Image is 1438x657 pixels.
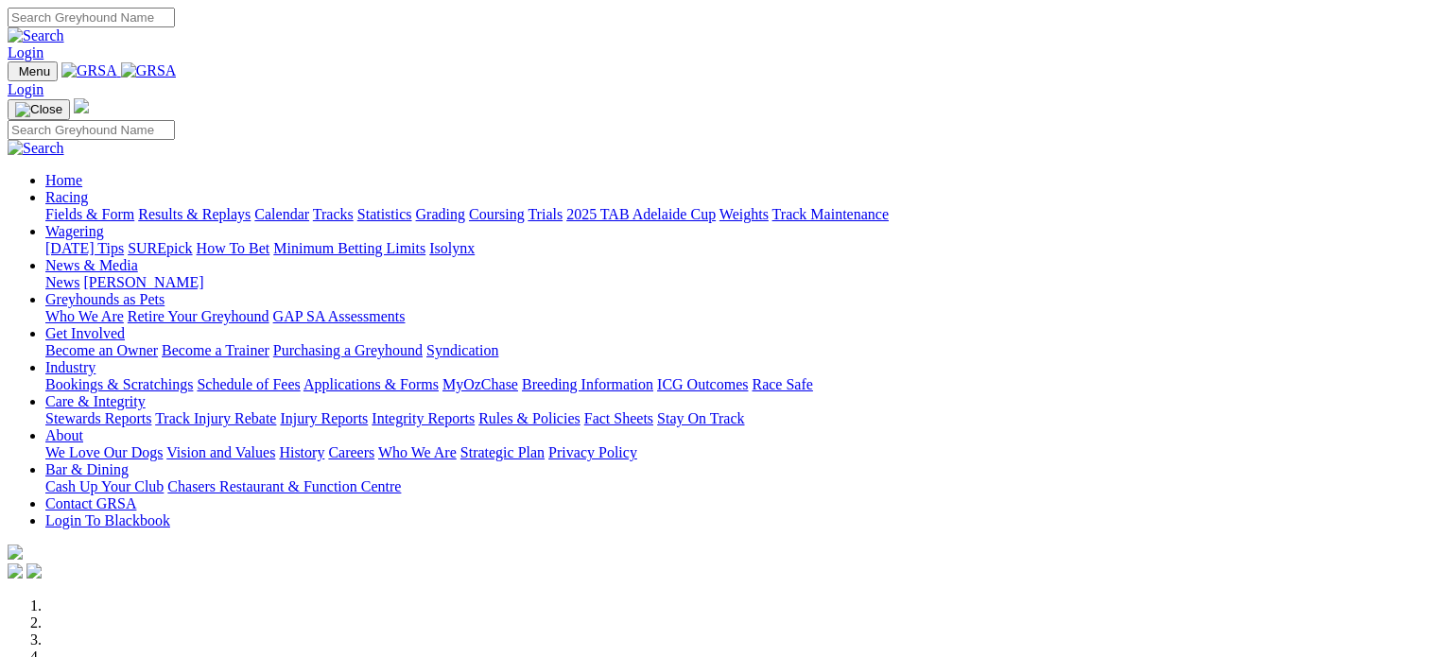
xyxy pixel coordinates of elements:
a: Injury Reports [280,410,368,426]
input: Search [8,120,175,140]
a: Home [45,172,82,188]
a: Fact Sheets [584,410,653,426]
img: GRSA [61,62,117,79]
a: MyOzChase [442,376,518,392]
img: Search [8,27,64,44]
a: Bar & Dining [45,461,129,477]
a: [PERSON_NAME] [83,274,203,290]
a: Login [8,81,43,97]
a: Schedule of Fees [197,376,300,392]
a: Syndication [426,342,498,358]
a: Rules & Policies [478,410,580,426]
a: News [45,274,79,290]
div: Care & Integrity [45,410,1430,427]
button: Toggle navigation [8,99,70,120]
a: Fields & Form [45,206,134,222]
a: Trials [528,206,563,222]
a: Care & Integrity [45,393,146,409]
a: 2025 TAB Adelaide Cup [566,206,716,222]
a: Careers [328,444,374,460]
input: Search [8,8,175,27]
a: Become an Owner [45,342,158,358]
a: Who We Are [378,444,457,460]
a: News & Media [45,257,138,273]
div: Wagering [45,240,1430,257]
a: [DATE] Tips [45,240,124,256]
a: Greyhounds as Pets [45,291,165,307]
div: Greyhounds as Pets [45,308,1430,325]
a: Minimum Betting Limits [273,240,425,256]
a: How To Bet [197,240,270,256]
img: logo-grsa-white.png [74,98,89,113]
a: Weights [719,206,769,222]
a: Race Safe [752,376,812,392]
a: Grading [416,206,465,222]
button: Toggle navigation [8,61,58,81]
a: Get Involved [45,325,125,341]
a: History [279,444,324,460]
a: Stay On Track [657,410,744,426]
a: GAP SA Assessments [273,308,406,324]
a: Wagering [45,223,104,239]
a: Stewards Reports [45,410,151,426]
a: Racing [45,189,88,205]
img: twitter.svg [26,563,42,579]
a: Tracks [313,206,354,222]
a: Cash Up Your Club [45,478,164,494]
a: Chasers Restaurant & Function Centre [167,478,401,494]
a: Industry [45,359,95,375]
div: Industry [45,376,1430,393]
a: Strategic Plan [460,444,545,460]
div: Bar & Dining [45,478,1430,495]
a: Purchasing a Greyhound [273,342,423,358]
a: Vision and Values [166,444,275,460]
img: logo-grsa-white.png [8,545,23,560]
a: SUREpick [128,240,192,256]
a: We Love Our Dogs [45,444,163,460]
a: Who We Are [45,308,124,324]
a: Results & Replays [138,206,251,222]
a: Contact GRSA [45,495,136,511]
a: Login To Blackbook [45,512,170,528]
div: News & Media [45,274,1430,291]
a: Integrity Reports [372,410,475,426]
a: Isolynx [429,240,475,256]
a: Statistics [357,206,412,222]
a: Retire Your Greyhound [128,308,269,324]
img: facebook.svg [8,563,23,579]
a: Bookings & Scratchings [45,376,193,392]
a: Calendar [254,206,309,222]
a: Applications & Forms [303,376,439,392]
a: Login [8,44,43,61]
a: Track Injury Rebate [155,410,276,426]
img: Search [8,140,64,157]
a: About [45,427,83,443]
img: GRSA [121,62,177,79]
div: Get Involved [45,342,1430,359]
div: About [45,444,1430,461]
span: Menu [19,64,50,78]
a: Track Maintenance [772,206,889,222]
a: Privacy Policy [548,444,637,460]
a: Breeding Information [522,376,653,392]
div: Racing [45,206,1430,223]
a: Coursing [469,206,525,222]
a: Become a Trainer [162,342,269,358]
img: Close [15,102,62,117]
a: ICG Outcomes [657,376,748,392]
